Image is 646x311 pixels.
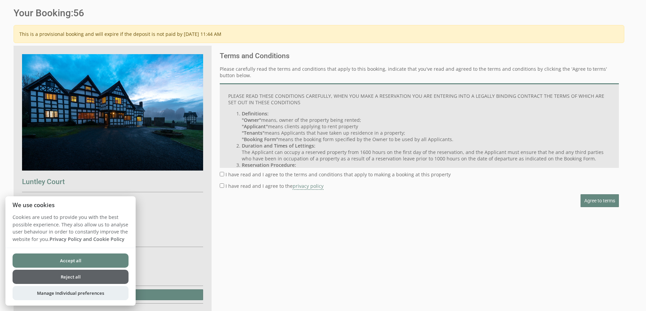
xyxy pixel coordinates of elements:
[581,194,619,207] button: Agree to terms
[22,196,203,202] p: 3 nights
[242,136,278,142] strong: "Booking Form"
[5,202,136,208] h2: We use cookies
[22,54,203,170] img: An image of 'Luntley Court'
[242,117,261,123] strong: "Owner"
[242,142,315,149] strong: Duration and Times of Lettings:
[226,171,451,178] label: I have read and I agree to the terms and conditions that apply to making a booking at this property
[228,93,610,106] p: PLEASE READ THESE CONDITIONS CAREFULLY, WHEN YOU MAKE A RESERVATION YOU ARE ENTERING INTO A LEGAL...
[14,7,73,19] a: Your Booking:
[242,162,610,187] li: Applicants can provisionally reserve the property over the telephone but no contract shall exist ...
[13,286,129,300] button: Manage Individual preferences
[220,66,619,79] p: Please carefully read the terms and conditions that apply to this booking, indicate that you've r...
[220,52,619,60] h2: Terms and Conditions
[584,198,615,203] span: Agree to terms
[242,110,610,142] li: means, owner of the property being rented; means clients applying to rent property means Applican...
[22,196,39,202] strong: Nights:
[22,165,203,186] a: Luntley Court
[242,110,269,117] strong: Definitions:
[14,25,624,43] div: This is a provisional booking and will expire if the deposit is not paid by [DATE] 11:44 AM
[13,253,129,268] button: Accept all
[50,236,124,242] a: Privacy Policy and Cookie Policy
[14,7,624,19] h1: 56
[242,130,265,136] strong: "Tenants"
[242,142,610,162] li: The Applicant can occupy a reserved property from 1600 hours on the first day of the reservation,...
[226,183,324,189] label: I have read and I agree to the
[242,162,296,168] strong: Reservation Procedure:
[242,123,268,130] strong: "Applicant"
[5,214,136,248] p: Cookies are used to provide you with the best possible experience. They also allow us to analyse ...
[22,178,203,186] h2: Luntley Court
[293,183,324,190] a: privacy policy
[13,270,129,284] button: Reject all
